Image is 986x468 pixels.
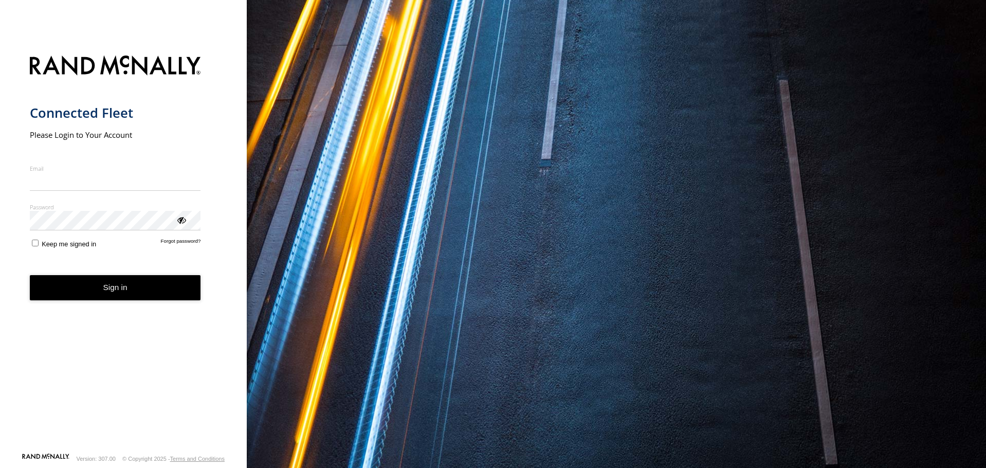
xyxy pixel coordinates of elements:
div: Version: 307.00 [77,456,116,462]
form: main [30,49,217,453]
h2: Please Login to Your Account [30,130,201,140]
span: Keep me signed in [42,240,96,248]
a: Forgot password? [161,238,201,248]
label: Password [30,203,201,211]
div: © Copyright 2025 - [122,456,225,462]
div: ViewPassword [176,214,186,225]
a: Visit our Website [22,454,69,464]
img: Rand McNally [30,53,201,80]
button: Sign in [30,275,201,300]
a: Terms and Conditions [170,456,225,462]
h1: Connected Fleet [30,104,201,121]
input: Keep me signed in [32,240,39,246]
label: Email [30,165,201,172]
